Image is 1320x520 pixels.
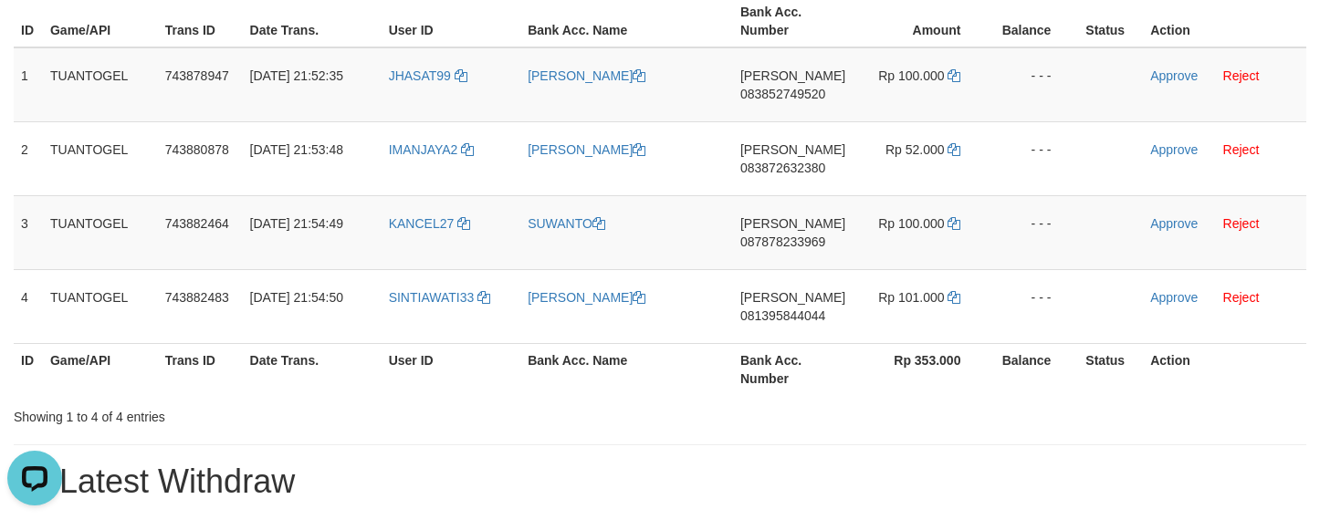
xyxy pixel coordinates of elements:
[878,68,944,83] span: Rp 100.000
[389,216,455,231] span: KANCEL27
[43,269,158,343] td: TUANTOGEL
[389,216,470,231] a: KANCEL27
[389,290,491,305] a: SINTIAWATI33
[243,343,382,395] th: Date Trans.
[1078,343,1143,395] th: Status
[250,142,343,157] span: [DATE] 21:53:48
[382,343,521,395] th: User ID
[250,68,343,83] span: [DATE] 21:52:35
[1223,290,1260,305] a: Reject
[14,121,43,195] td: 2
[740,234,825,249] span: Copy 087878233969 to clipboard
[1150,68,1198,83] a: Approve
[14,269,43,343] td: 4
[14,343,43,395] th: ID
[733,343,853,395] th: Bank Acc. Number
[1150,142,1198,157] a: Approve
[389,68,451,83] span: JHASAT99
[14,400,537,426] div: Showing 1 to 4 of 4 entries
[528,216,605,231] a: SUWANTO
[1150,216,1198,231] a: Approve
[948,142,960,157] a: Copy 52000 to clipboard
[740,142,845,157] span: [PERSON_NAME]
[740,161,825,175] span: Copy 083872632380 to clipboard
[948,216,960,231] a: Copy 100000 to clipboard
[389,142,475,157] a: IMANJAYA2
[250,290,343,305] span: [DATE] 21:54:50
[1223,68,1260,83] a: Reject
[528,142,645,157] a: [PERSON_NAME]
[158,343,243,395] th: Trans ID
[948,290,960,305] a: Copy 101000 to clipboard
[43,47,158,122] td: TUANTOGEL
[43,121,158,195] td: TUANTOGEL
[165,68,229,83] span: 743878947
[878,216,944,231] span: Rp 100.000
[250,216,343,231] span: [DATE] 21:54:49
[165,142,229,157] span: 743880878
[1143,343,1306,395] th: Action
[389,290,475,305] span: SINTIAWATI33
[43,343,158,395] th: Game/API
[1223,216,1260,231] a: Reject
[528,68,645,83] a: [PERSON_NAME]
[165,216,229,231] span: 743882464
[528,290,645,305] a: [PERSON_NAME]
[14,195,43,269] td: 3
[740,308,825,323] span: Copy 081395844044 to clipboard
[878,290,944,305] span: Rp 101.000
[389,142,458,157] span: IMANJAYA2
[740,216,845,231] span: [PERSON_NAME]
[7,7,62,62] button: Open LiveChat chat widget
[948,68,960,83] a: Copy 100000 to clipboard
[853,343,988,395] th: Rp 353.000
[988,195,1078,269] td: - - -
[165,290,229,305] span: 743882483
[520,343,733,395] th: Bank Acc. Name
[1223,142,1260,157] a: Reject
[988,343,1078,395] th: Balance
[43,195,158,269] td: TUANTOGEL
[14,463,1306,500] h1: 15 Latest Withdraw
[740,290,845,305] span: [PERSON_NAME]
[740,68,845,83] span: [PERSON_NAME]
[14,47,43,122] td: 1
[1150,290,1198,305] a: Approve
[740,87,825,101] span: Copy 083852749520 to clipboard
[885,142,945,157] span: Rp 52.000
[988,121,1078,195] td: - - -
[389,68,467,83] a: JHASAT99
[988,269,1078,343] td: - - -
[988,47,1078,122] td: - - -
